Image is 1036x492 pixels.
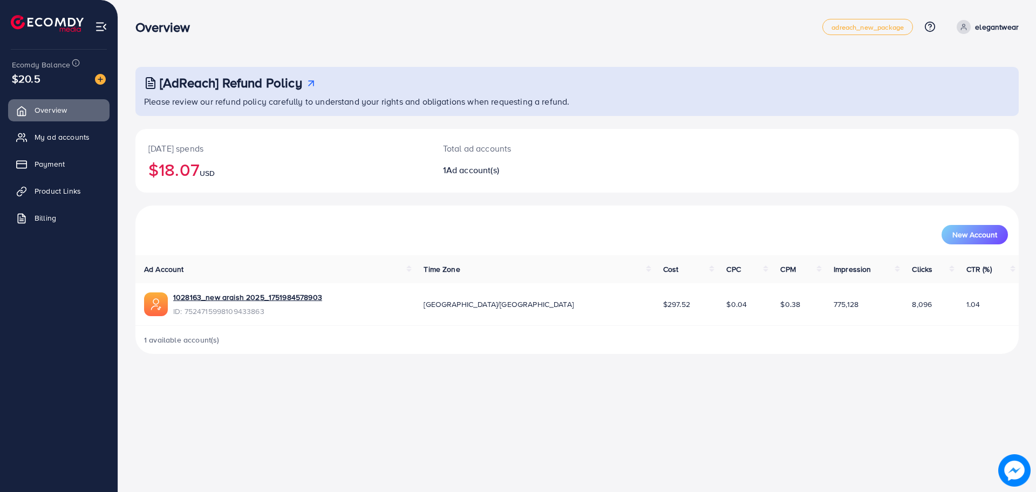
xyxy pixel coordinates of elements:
a: My ad accounts [8,126,110,148]
span: Time Zone [424,264,460,275]
span: Billing [35,213,56,223]
p: Total ad accounts [443,142,638,155]
a: Product Links [8,180,110,202]
span: Overview [35,105,67,115]
span: $20.5 [12,71,40,86]
img: menu [95,20,107,33]
span: Ecomdy Balance [12,59,70,70]
span: My ad accounts [35,132,90,142]
h2: 1 [443,165,638,175]
span: ID: 7524715998109433863 [173,306,322,317]
img: ic-ads-acc.e4c84228.svg [144,292,168,316]
span: Ad account(s) [446,164,499,176]
a: 1028163_new araish 2025_1751984578903 [173,292,322,303]
span: $0.04 [726,299,747,310]
img: image [95,74,106,85]
span: 8,096 [912,299,932,310]
span: 1 available account(s) [144,334,220,345]
span: Product Links [35,186,81,196]
span: 775,128 [834,299,858,310]
span: Cost [663,264,679,275]
span: Payment [35,159,65,169]
span: CTR (%) [966,264,992,275]
h3: [AdReach] Refund Policy [160,75,302,91]
span: adreach_new_package [831,24,904,31]
span: Impression [834,264,871,275]
p: elegantwear [975,20,1019,33]
h3: Overview [135,19,199,35]
span: CPM [780,264,795,275]
a: Overview [8,99,110,121]
span: Ad Account [144,264,184,275]
img: image [998,454,1031,487]
span: $0.38 [780,299,800,310]
span: CPC [726,264,740,275]
button: New Account [942,225,1008,244]
a: Billing [8,207,110,229]
span: USD [200,168,215,179]
h2: $18.07 [148,159,417,180]
span: 1.04 [966,299,980,310]
span: Clicks [912,264,932,275]
span: [GEOGRAPHIC_DATA]/[GEOGRAPHIC_DATA] [424,299,574,310]
img: logo [11,15,84,32]
a: elegantwear [952,20,1019,34]
p: [DATE] spends [148,142,417,155]
a: Payment [8,153,110,175]
span: New Account [952,231,997,238]
a: adreach_new_package [822,19,913,35]
p: Please review our refund policy carefully to understand your rights and obligations when requesti... [144,95,1012,108]
span: $297.52 [663,299,690,310]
